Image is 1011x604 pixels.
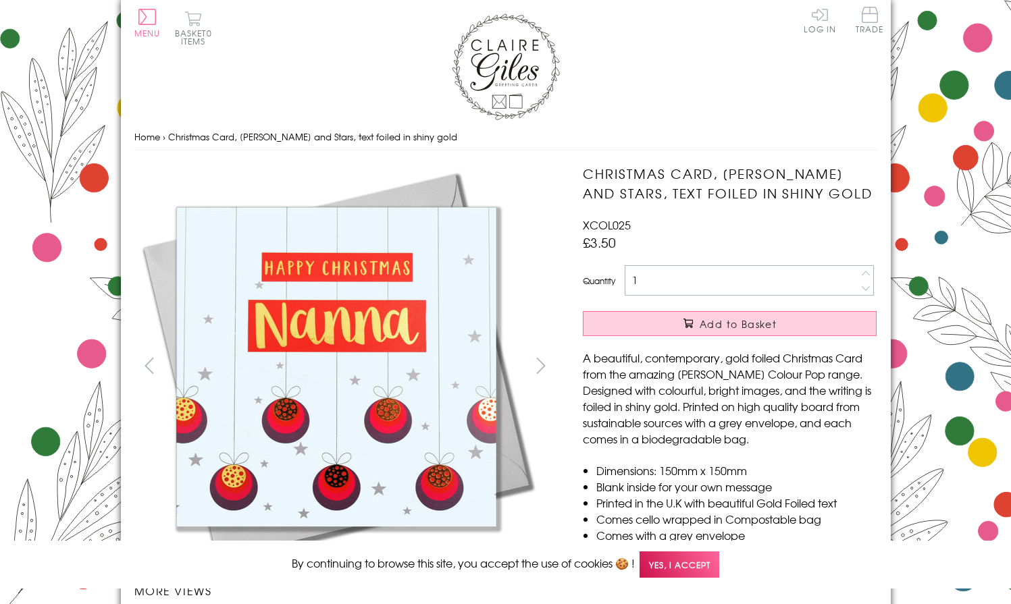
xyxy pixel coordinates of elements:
label: Quantity [583,275,615,287]
img: Claire Giles Greetings Cards [452,13,560,120]
button: Menu [134,9,161,37]
li: Blank inside for your own message [596,478,877,495]
button: prev [134,350,165,381]
a: Log In [804,7,836,33]
span: Trade [856,7,884,33]
h3: More views [134,582,556,599]
span: Menu [134,27,161,39]
span: XCOL025 [583,217,631,233]
span: Add to Basket [700,317,777,331]
a: Trade [856,7,884,36]
img: Christmas Card, Nanna Baubles and Stars, text foiled in shiny gold [134,164,539,569]
span: £3.50 [583,233,616,252]
h1: Christmas Card, [PERSON_NAME] and Stars, text foiled in shiny gold [583,164,877,203]
span: Christmas Card, [PERSON_NAME] and Stars, text foiled in shiny gold [168,130,457,143]
a: Home [134,130,160,143]
li: Printed in the U.K with beautiful Gold Foiled text [596,495,877,511]
nav: breadcrumbs [134,123,877,151]
button: Add to Basket [583,311,877,336]
span: › [163,130,165,143]
span: 0 items [181,27,212,47]
button: next [525,350,556,381]
button: Basket0 items [175,11,212,45]
li: Dimensions: 150mm x 150mm [596,462,877,478]
p: A beautiful, contemporary, gold foiled Christmas Card from the amazing [PERSON_NAME] Colour Pop r... [583,350,877,447]
li: Comes cello wrapped in Compostable bag [596,511,877,527]
span: Yes, I accept [640,551,719,578]
img: Christmas Card, Nanna Baubles and Stars, text foiled in shiny gold [556,164,961,569]
li: Comes with a grey envelope [596,527,877,543]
